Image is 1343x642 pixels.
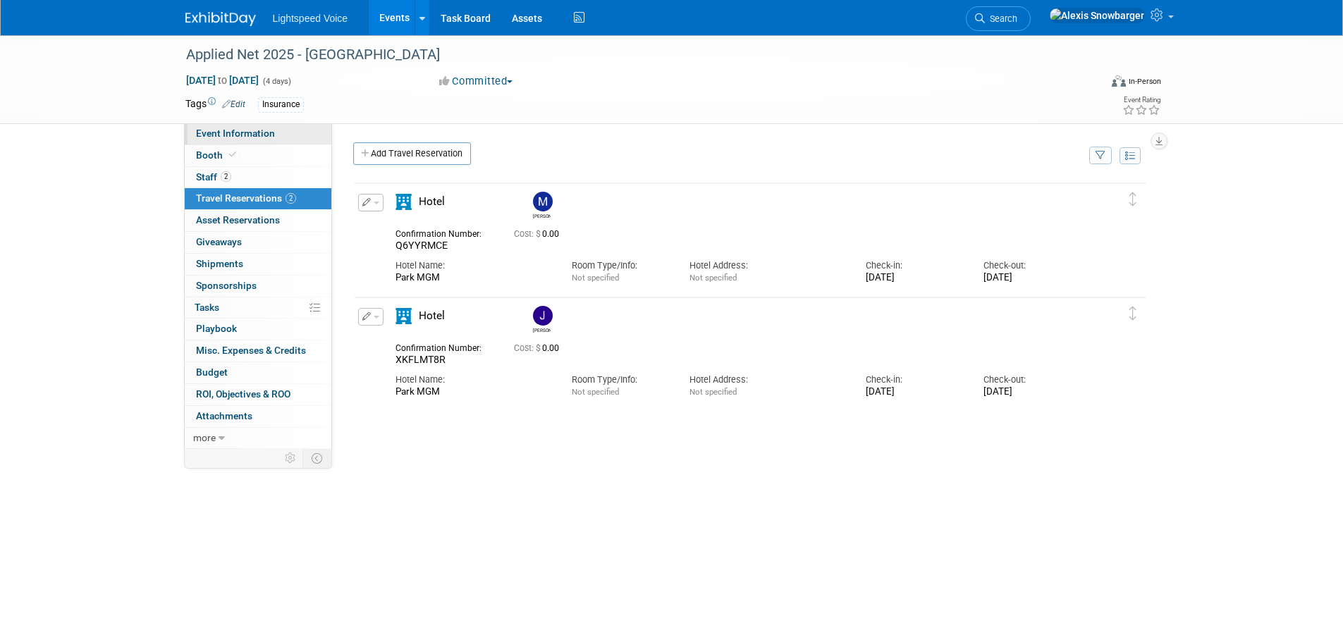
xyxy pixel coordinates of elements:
[533,326,551,333] div: Joel Poythress
[514,343,542,353] span: Cost: $
[229,151,236,159] i: Booth reservation complete
[533,211,551,219] div: Marc Magliano
[395,386,551,398] div: Park MGM
[572,273,619,283] span: Not specified
[278,449,303,467] td: Personalize Event Tab Strip
[395,308,412,324] i: Hotel
[1017,73,1162,94] div: Event Format
[1129,192,1136,206] i: Click and drag to move item
[185,145,331,166] a: Booth
[395,354,446,365] span: XKFLMT8R
[395,259,551,272] div: Hotel Name:
[185,254,331,275] a: Shipments
[689,374,845,386] div: Hotel Address:
[1112,75,1126,87] img: Format-Inperson.png
[1128,76,1161,87] div: In-Person
[572,259,668,272] div: Room Type/Info:
[514,343,565,353] span: 0.00
[434,74,518,89] button: Committed
[1049,8,1145,23] img: Alexis Snowbarger
[185,276,331,297] a: Sponsorships
[395,225,493,240] div: Confirmation Number:
[572,387,619,397] span: Not specified
[185,340,331,362] a: Misc. Expenses & Credits
[419,309,445,322] span: Hotel
[185,210,331,231] a: Asset Reservations
[196,366,228,378] span: Budget
[196,280,257,291] span: Sponsorships
[689,273,737,283] span: Not specified
[533,306,553,326] img: Joel Poythress
[196,149,239,161] span: Booth
[185,74,259,87] span: [DATE] [DATE]
[196,410,252,421] span: Attachments
[185,188,331,209] a: Travel Reservations2
[985,13,1017,24] span: Search
[221,171,231,182] span: 2
[185,97,245,113] td: Tags
[185,319,331,340] a: Playbook
[286,193,296,204] span: 2
[514,229,542,239] span: Cost: $
[273,13,348,24] span: Lightspeed Voice
[529,306,554,333] div: Joel Poythress
[196,345,306,356] span: Misc. Expenses & Credits
[222,99,245,109] a: Edit
[185,232,331,253] a: Giveaways
[529,192,554,219] div: Marc Magliano
[258,97,304,112] div: Insurance
[196,192,296,204] span: Travel Reservations
[1122,97,1160,104] div: Event Rating
[866,272,962,284] div: [DATE]
[395,240,448,251] span: Q6YYRMCE
[533,192,553,211] img: Marc Magliano
[983,272,1080,284] div: [DATE]
[983,386,1080,398] div: [DATE]
[983,259,1080,272] div: Check-out:
[395,194,412,210] i: Hotel
[185,12,256,26] img: ExhibitDay
[866,259,962,272] div: Check-in:
[196,171,231,183] span: Staff
[395,272,551,284] div: Park MGM
[185,428,331,449] a: more
[302,449,331,467] td: Toggle Event Tabs
[983,374,1080,386] div: Check-out:
[193,432,216,443] span: more
[353,142,471,165] a: Add Travel Reservation
[185,167,331,188] a: Staff2
[185,297,331,319] a: Tasks
[514,229,565,239] span: 0.00
[185,384,331,405] a: ROI, Objectives & ROO
[181,42,1079,68] div: Applied Net 2025 - [GEOGRAPHIC_DATA]
[1129,307,1136,321] i: Click and drag to move item
[572,374,668,386] div: Room Type/Info:
[196,236,242,247] span: Giveaways
[185,406,331,427] a: Attachments
[262,77,291,86] span: (4 days)
[185,362,331,383] a: Budget
[966,6,1031,31] a: Search
[1096,152,1105,161] i: Filter by Traveler
[866,374,962,386] div: Check-in:
[395,374,551,386] div: Hotel Name:
[195,302,219,313] span: Tasks
[196,323,237,334] span: Playbook
[196,128,275,139] span: Event Information
[866,386,962,398] div: [DATE]
[395,339,493,354] div: Confirmation Number:
[196,388,290,400] span: ROI, Objectives & ROO
[419,195,445,208] span: Hotel
[196,258,243,269] span: Shipments
[689,259,845,272] div: Hotel Address:
[185,123,331,144] a: Event Information
[216,75,229,86] span: to
[689,387,737,397] span: Not specified
[196,214,280,226] span: Asset Reservations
